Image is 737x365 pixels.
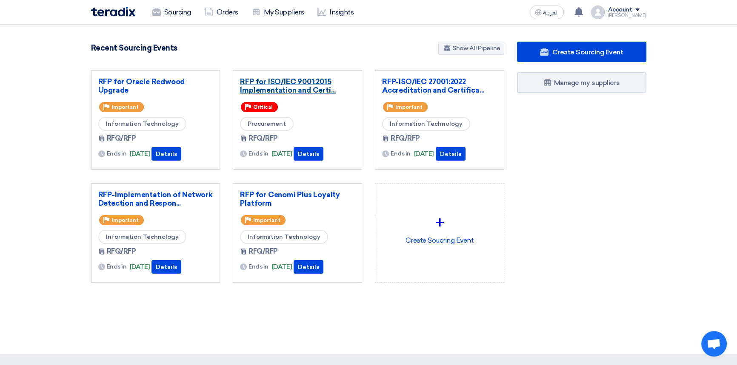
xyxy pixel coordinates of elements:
[294,260,323,274] button: Details
[311,3,360,22] a: Insights
[198,3,245,22] a: Orders
[107,246,136,257] span: RFQ/RFP
[591,6,605,19] img: profile_test.png
[240,77,355,94] a: RFP for ISO/IEC 9001:2015 Implementation and Certi...
[151,147,181,161] button: Details
[111,104,139,110] span: Important
[107,262,127,271] span: Ends in
[391,133,420,144] span: RFQ/RFP
[98,117,186,131] span: Information Technology
[517,72,646,93] a: Manage my suppliers
[245,3,311,22] a: My Suppliers
[240,117,294,131] span: Procurement
[701,331,727,357] a: Open chat
[253,217,280,223] span: Important
[151,260,181,274] button: Details
[382,117,470,131] span: Information Technology
[382,77,497,94] a: RFP-ISO/IEC 27001:2022 Accreditation and Certifica...
[91,7,135,17] img: Teradix logo
[249,149,269,158] span: Ends in
[91,43,177,53] h4: Recent Sourcing Events
[382,210,497,235] div: +
[608,13,646,18] div: [PERSON_NAME]
[543,10,559,16] span: العربية
[395,104,423,110] span: Important
[249,246,278,257] span: RFQ/RFP
[530,6,564,19] button: العربية
[253,104,273,110] span: Critical
[272,149,292,159] span: [DATE]
[382,190,497,265] div: Create Soucring Event
[130,262,150,272] span: [DATE]
[98,190,213,207] a: RFP-Implementation of Network Detection and Respon...
[107,133,136,144] span: RFQ/RFP
[146,3,198,22] a: Sourcing
[98,77,213,94] a: RFP for Oracle Redwood Upgrade
[272,262,292,272] span: [DATE]
[552,48,623,56] span: Create Sourcing Event
[249,262,269,271] span: Ends in
[294,147,323,161] button: Details
[98,230,186,244] span: Information Technology
[111,217,139,223] span: Important
[240,230,328,244] span: Information Technology
[414,149,434,159] span: [DATE]
[436,147,466,161] button: Details
[107,149,127,158] span: Ends in
[608,6,632,14] div: Account
[249,133,278,144] span: RFQ/RFP
[438,42,504,55] a: Show All Pipeline
[240,190,355,207] a: RFP for Cenomi Plus Loyalty Platform
[391,149,411,158] span: Ends in
[130,149,150,159] span: [DATE]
